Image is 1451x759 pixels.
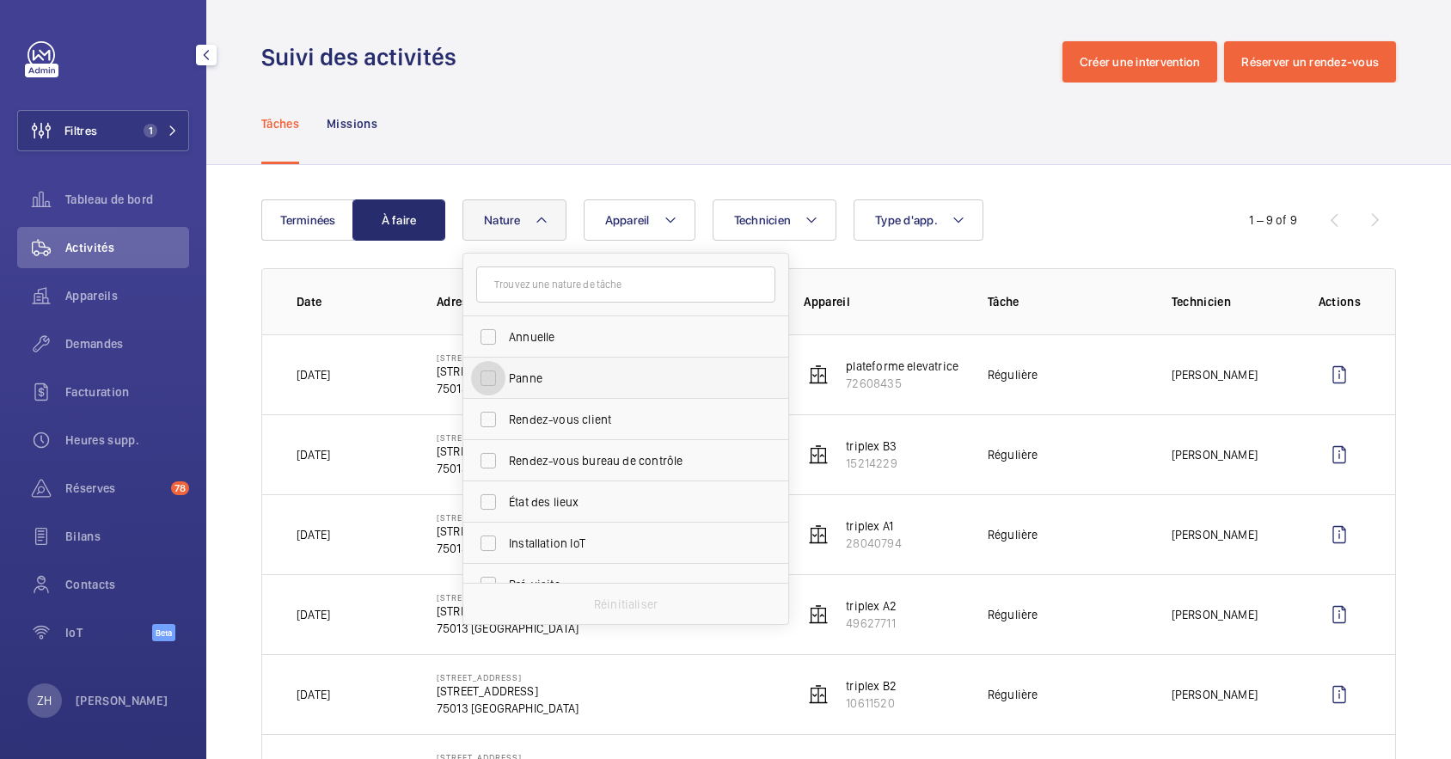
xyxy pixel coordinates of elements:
p: [DATE] [297,446,330,463]
span: 78 [171,481,189,495]
span: Nature [484,213,521,227]
p: Régulière [988,446,1038,463]
img: elevator.svg [808,444,829,465]
p: Régulière [988,606,1038,623]
p: 10611520 [846,695,897,712]
button: Technicien [713,199,837,241]
span: Rendez-vous client [509,411,745,428]
button: Filtres1 [17,110,189,151]
span: Heures supp. [65,432,189,449]
p: 75013 [GEOGRAPHIC_DATA] [437,700,579,717]
span: Bilans [65,528,189,545]
p: Régulière [988,686,1038,703]
span: Appareil [605,213,650,227]
h1: Suivi des activités [261,41,467,73]
p: Régulière [988,366,1038,383]
button: Terminées [261,199,354,241]
p: [STREET_ADDRESS] [437,352,579,363]
p: [PERSON_NAME] [76,692,168,709]
p: 75013 [GEOGRAPHIC_DATA] [437,620,579,637]
div: 1 – 9 of 9 [1249,211,1297,229]
span: État des lieux [509,493,745,511]
p: 75013 [GEOGRAPHIC_DATA] [437,460,579,477]
p: triplex B3 [846,438,897,455]
p: Technicien [1172,293,1291,310]
span: IoT [65,624,152,641]
span: Panne [509,370,745,387]
p: [STREET_ADDRESS] [437,672,579,682]
p: Adresse [437,293,776,310]
span: Installation IoT [509,535,745,552]
p: triplex A1 [846,517,901,535]
span: Tableau de bord [65,191,189,208]
p: 75013 [GEOGRAPHIC_DATA] [437,380,579,397]
p: Missions [327,115,377,132]
p: Régulière [988,526,1038,543]
button: Nature [462,199,566,241]
span: Beta [152,624,175,641]
img: elevator.svg [808,524,829,545]
span: Pré-visite [509,576,745,593]
p: Actions [1319,293,1361,310]
p: 72608435 [846,375,958,392]
p: [PERSON_NAME] [1172,686,1258,703]
p: Réinitialiser [594,596,658,613]
p: [PERSON_NAME] [1172,446,1258,463]
p: [STREET_ADDRESS] [437,363,579,380]
p: Appareil [804,293,960,310]
span: Facturation [65,383,189,401]
p: [STREET_ADDRESS] [437,592,579,603]
p: [STREET_ADDRESS] [437,682,579,700]
p: 75013 [GEOGRAPHIC_DATA] [437,540,579,557]
p: [STREET_ADDRESS] [437,443,579,460]
span: Type d'app. [875,213,938,227]
span: Contacts [65,576,189,593]
p: ZH [37,692,52,709]
p: 49627711 [846,615,897,632]
p: 28040794 [846,535,901,552]
p: 15214229 [846,455,897,472]
button: Type d'app. [854,199,983,241]
p: triplex A2 [846,597,897,615]
p: [STREET_ADDRESS] [437,523,579,540]
p: [DATE] [297,686,330,703]
img: elevator.svg [808,364,829,385]
span: Demandes [65,335,189,352]
p: Tâches [261,115,299,132]
p: [STREET_ADDRESS] [437,432,579,443]
p: [PERSON_NAME] [1172,606,1258,623]
p: [PERSON_NAME] [1172,366,1258,383]
span: Activités [65,239,189,256]
p: [PERSON_NAME] [1172,526,1258,543]
p: [STREET_ADDRESS] [437,603,579,620]
button: À faire [352,199,445,241]
p: plateforme elevatrice [846,358,958,375]
input: Trouvez une nature de tâche [476,266,775,303]
span: Réserves [65,480,164,497]
button: Réserver un rendez-vous [1224,41,1396,83]
span: Annuelle [509,328,745,346]
span: 1 [144,124,157,138]
span: Filtres [64,122,97,139]
span: Technicien [734,213,792,227]
img: elevator.svg [808,684,829,705]
img: elevator.svg [808,604,829,625]
button: Créer une intervention [1062,41,1218,83]
p: [DATE] [297,526,330,543]
span: Appareils [65,287,189,304]
p: Tâche [988,293,1144,310]
p: [DATE] [297,606,330,623]
span: Rendez-vous bureau de contrôle [509,452,745,469]
p: [STREET_ADDRESS] [437,512,579,523]
p: triplex B2 [846,677,897,695]
p: Date [297,293,409,310]
button: Appareil [584,199,695,241]
p: [DATE] [297,366,330,383]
